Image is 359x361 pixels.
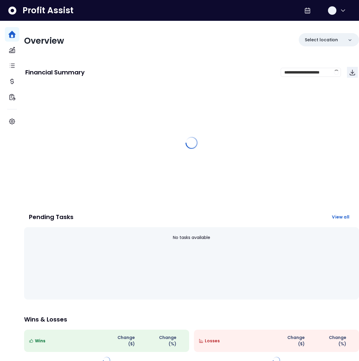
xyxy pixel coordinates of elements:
[347,67,358,78] button: Download
[327,212,354,222] button: View all
[35,338,45,344] span: Wins
[153,334,176,347] span: Change (%)
[205,338,220,344] span: Losses
[24,35,64,47] span: Overview
[111,334,135,347] span: Change ( $ )
[281,334,305,347] span: Change ( $ )
[305,37,338,43] p: Select location
[24,316,359,322] p: Wins & Losses
[332,214,349,220] span: View all
[323,334,346,347] span: Change (%)
[23,5,73,16] span: Profit Assist
[29,214,73,220] p: Pending Tasks
[29,230,354,246] div: No tasks available
[25,69,85,75] p: Financial Summary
